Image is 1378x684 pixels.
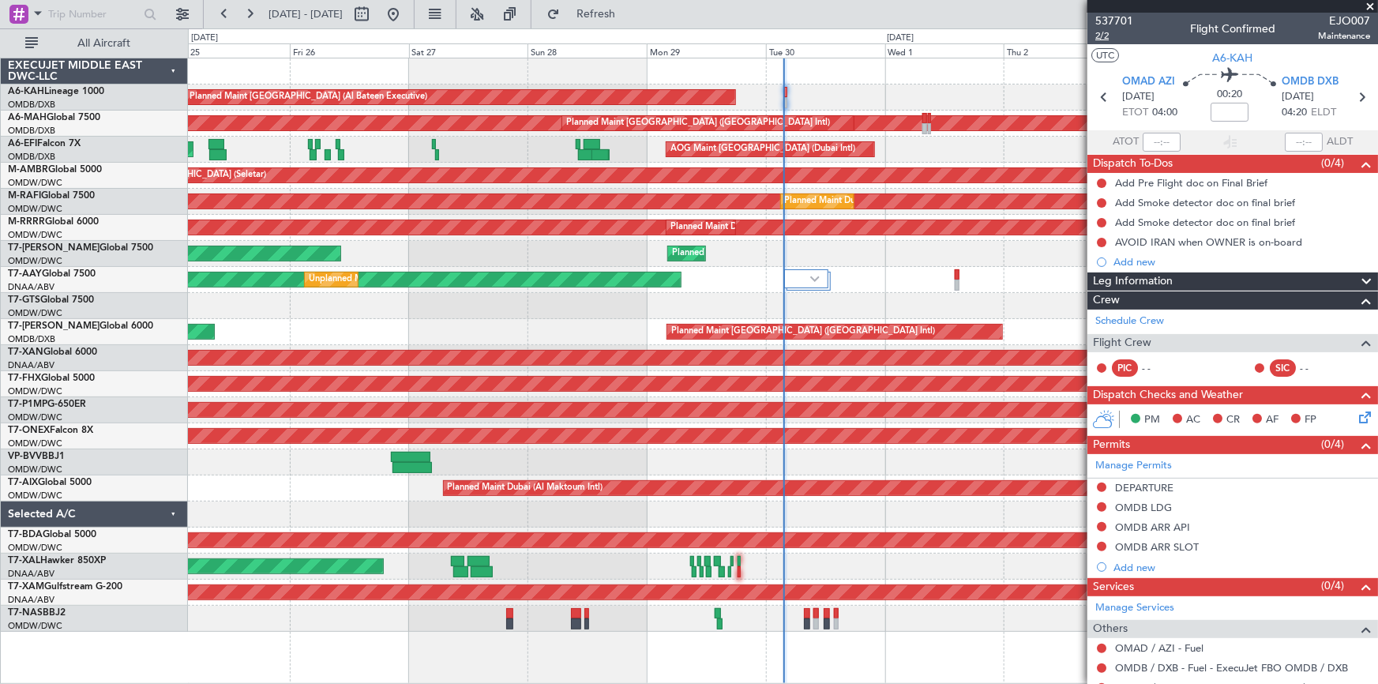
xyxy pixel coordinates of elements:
[8,426,50,435] span: T7-ONEX
[1093,620,1128,638] span: Others
[8,295,94,305] a: T7-GTSGlobal 7500
[1115,641,1203,655] a: OMAD / AZI - Fuel
[8,269,96,279] a: T7-AAYGlobal 7500
[1311,105,1336,121] span: ELDT
[8,556,106,566] a: T7-XALHawker 850XP
[8,438,62,449] a: OMDW/DWC
[1186,412,1200,428] span: AC
[1122,89,1155,105] span: [DATE]
[1143,133,1181,152] input: --:--
[1190,21,1275,38] div: Flight Confirmed
[1093,436,1130,454] span: Permits
[8,530,43,539] span: T7-BDA
[1115,196,1295,209] div: Add Smoke detector doc on final brief
[1115,481,1173,494] div: DEPARTURE
[8,374,41,383] span: T7-FHX
[1266,412,1278,428] span: AF
[1115,661,1348,675] a: OMDB / DXB - Fuel - ExecuJet FBO OMDB / DXB
[885,43,1004,58] div: Wed 1
[8,125,55,137] a: OMDB/DXB
[1112,359,1138,377] div: PIC
[1318,29,1370,43] span: Maintenance
[670,137,855,161] div: AOG Maint [GEOGRAPHIC_DATA] (Dubai Intl)
[8,139,37,148] span: A6-EFI
[1282,105,1307,121] span: 04:20
[8,594,54,606] a: DNAA/ABV
[268,7,343,21] span: [DATE] - [DATE]
[8,229,62,241] a: OMDW/DWC
[8,620,62,632] a: OMDW/DWC
[1300,361,1335,375] div: - -
[8,217,99,227] a: M-RRRRGlobal 6000
[8,151,55,163] a: OMDB/DXB
[1115,216,1295,229] div: Add Smoke detector doc on final brief
[8,295,40,305] span: T7-GTS
[309,268,543,291] div: Unplanned Maint [GEOGRAPHIC_DATA] (Al Maktoum Intl)
[1213,50,1253,66] span: A6-KAH
[8,348,97,357] a: T7-XANGlobal 6000
[1115,176,1267,190] div: Add Pre Flight doc on Final Brief
[766,43,885,58] div: Tue 30
[191,32,218,45] div: [DATE]
[1095,29,1133,43] span: 2/2
[8,359,54,371] a: DNAA/ABV
[1093,334,1151,352] span: Flight Crew
[566,111,830,135] div: Planned Maint [GEOGRAPHIC_DATA] ([GEOGRAPHIC_DATA] Intl)
[8,530,96,539] a: T7-BDAGlobal 5000
[1093,386,1243,404] span: Dispatch Checks and Weather
[810,276,820,282] img: arrow-gray.svg
[8,217,45,227] span: M-RRRR
[1115,235,1302,249] div: AVOID IRAN when OWNER is on-board
[670,216,826,239] div: Planned Maint Dubai (Al Maktoum Intl)
[8,582,122,592] a: T7-XAMGulfstream G-200
[8,281,54,293] a: DNAA/ABV
[8,385,62,397] a: OMDW/DWC
[8,374,95,383] a: T7-FHXGlobal 5000
[8,255,62,267] a: OMDW/DWC
[1321,155,1344,171] span: (0/4)
[8,333,55,345] a: OMDB/DXB
[1115,521,1190,534] div: OMDB ARR API
[671,320,935,344] div: Planned Maint [GEOGRAPHIC_DATA] ([GEOGRAPHIC_DATA] Intl)
[8,87,44,96] span: A6-KAH
[171,43,290,58] div: Thu 25
[1095,600,1174,616] a: Manage Services
[8,113,100,122] a: A6-MAHGlobal 7500
[1282,89,1314,105] span: [DATE]
[1113,134,1139,150] span: ATOT
[1115,501,1172,514] div: OMDB LDG
[8,307,62,319] a: OMDW/DWC
[1122,105,1148,121] span: ETOT
[647,43,766,58] div: Mon 29
[1093,272,1173,291] span: Leg Information
[8,490,62,502] a: OMDW/DWC
[1142,361,1177,375] div: - -
[8,464,62,475] a: OMDW/DWC
[8,191,41,201] span: M-RAFI
[672,242,828,265] div: Planned Maint Dubai (Al Maktoum Intl)
[1270,359,1296,377] div: SIC
[1115,540,1199,554] div: OMDB ARR SLOT
[1144,412,1160,428] span: PM
[8,269,42,279] span: T7-AAY
[1113,255,1370,269] div: Add new
[41,38,167,49] span: All Aircraft
[8,478,38,487] span: T7-AIX
[1282,74,1339,90] span: OMDB DXB
[8,452,42,461] span: VP-BVV
[17,31,171,56] button: All Aircraft
[190,85,427,109] div: Planned Maint [GEOGRAPHIC_DATA] (Al Bateen Executive)
[8,177,62,189] a: OMDW/DWC
[1093,578,1134,596] span: Services
[8,452,65,461] a: VP-BVVBBJ1
[8,243,100,253] span: T7-[PERSON_NAME]
[8,165,102,175] a: M-AMBRGlobal 5000
[8,582,44,592] span: T7-XAM
[448,476,603,500] div: Planned Maint Dubai (Al Maktoum Intl)
[8,203,62,215] a: OMDW/DWC
[1327,134,1353,150] span: ALDT
[1095,458,1172,474] a: Manage Permits
[1095,314,1164,329] a: Schedule Crew
[8,542,62,554] a: OMDW/DWC
[8,165,48,175] span: M-AMBR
